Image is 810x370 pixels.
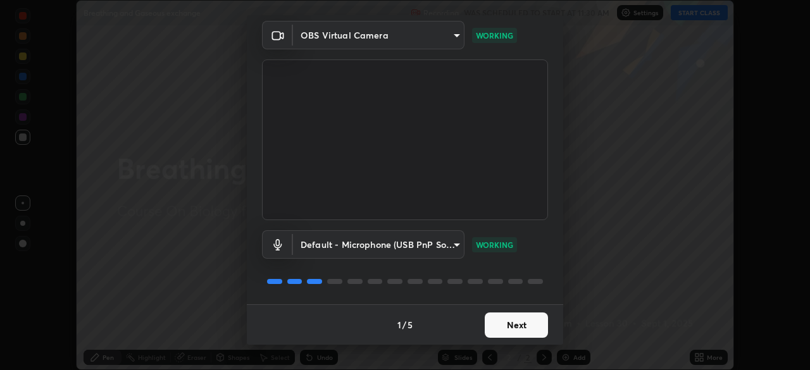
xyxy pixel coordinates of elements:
div: OBS Virtual Camera [293,21,464,49]
h4: 1 [397,318,401,331]
p: WORKING [476,30,513,41]
h4: 5 [408,318,413,331]
h4: / [402,318,406,331]
div: OBS Virtual Camera [293,230,464,259]
button: Next [485,312,548,338]
p: WORKING [476,239,513,250]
